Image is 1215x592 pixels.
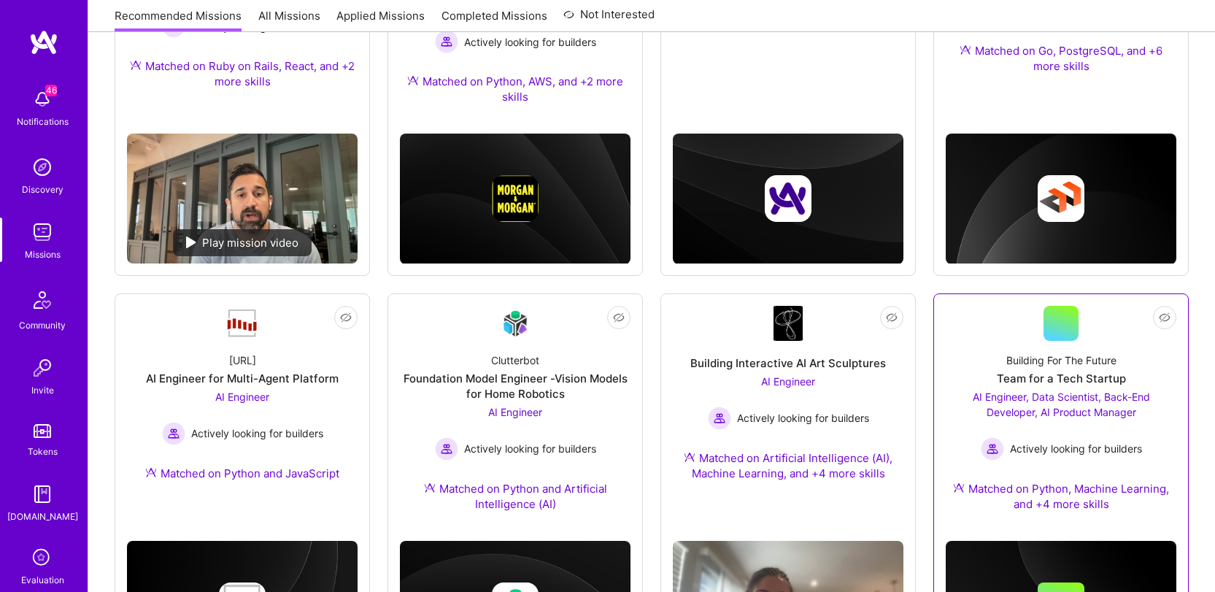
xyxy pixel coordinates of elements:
i: icon EyeClosed [886,312,898,323]
img: cover [673,134,903,264]
img: Company logo [1038,175,1084,222]
img: Actively looking for builders [435,437,458,461]
img: Ateam Purple Icon [953,482,965,493]
a: Building For The FutureTeam for a Tech StartupAI Engineer, Data Scientist, Back-End Developer, AI... [946,306,1176,529]
span: Actively looking for builders [464,441,596,456]
div: Building Interactive AI Art Sculptures [690,355,886,371]
img: bell [28,85,57,114]
div: Missions [25,247,61,262]
img: Company logo [492,175,539,222]
div: Matched on Go, PostgreSQL, and +6 more skills [946,43,1176,74]
img: Company Logo [774,306,803,341]
span: Actively looking for builders [191,426,323,441]
i: icon EyeClosed [1159,312,1170,323]
img: Actively looking for builders [162,422,185,445]
span: AI Engineer [761,375,815,388]
a: Company Logo[URL]AI Engineer for Multi-Agent PlatformAI Engineer Actively looking for buildersAct... [127,306,358,499]
img: Company logo [765,175,811,222]
div: Matched on Python, AWS, and +2 more skills [400,74,630,104]
div: Matched on Ruby on Rails, React, and +2 more skills [127,58,358,89]
img: tokens [34,424,51,438]
div: Team for a Tech Startup [997,371,1126,386]
span: Actively looking for builders [1010,441,1142,456]
div: Notifications [17,114,69,129]
img: Ateam Purple Icon [145,466,157,478]
div: Discovery [22,182,63,197]
i: icon EyeClosed [613,312,625,323]
span: 46 [45,85,57,96]
span: AI Engineer [488,406,542,418]
div: Matched on Python and JavaScript [145,466,339,481]
span: AI Engineer, Data Scientist, Back-End Developer, AI Product Manager [973,391,1150,418]
img: Company Logo [498,306,533,340]
span: Actively looking for builders [737,410,869,426]
div: [DOMAIN_NAME] [7,509,78,524]
img: No Mission [127,134,358,264]
a: Company LogoBuilding Interactive AI Art SculpturesAI Engineer Actively looking for buildersActive... [673,306,903,529]
img: Ateam Purple Icon [684,451,695,463]
img: cover [946,134,1176,264]
img: Invite [28,353,57,383]
img: Community [25,282,60,318]
img: logo [29,29,58,55]
div: Clutterbot [491,353,539,368]
div: Evaluation [21,572,64,588]
img: Company Logo [225,308,260,339]
i: icon EyeClosed [340,312,352,323]
a: Recommended Missions [115,8,242,32]
img: Actively looking for builders [708,407,731,430]
a: Completed Missions [441,8,547,32]
img: Ateam Purple Icon [130,59,142,71]
img: discovery [28,153,57,182]
img: Ateam Purple Icon [424,482,436,493]
img: Actively looking for builders [435,30,458,53]
div: Invite [31,383,54,398]
a: All Missions [258,8,320,32]
div: Building For The Future [1006,353,1116,368]
img: cover [400,134,630,264]
img: Ateam Purple Icon [960,44,971,55]
div: Foundation Model Engineer -Vision Models for Home Robotics [400,371,630,401]
div: Matched on Python and Artificial Intelligence (AI) [400,481,630,512]
img: Actively looking for builders [981,437,1004,461]
div: Matched on Python, Machine Learning, and +4 more skills [946,481,1176,512]
img: Ateam Purple Icon [407,74,419,86]
img: teamwork [28,218,57,247]
span: Actively looking for builders [464,34,596,50]
div: AI Engineer for Multi-Agent Platform [146,371,339,386]
img: play [186,237,196,248]
div: Tokens [28,444,58,459]
div: [URL] [229,353,256,368]
a: Applied Missions [336,8,425,32]
a: Not Interested [563,6,655,32]
img: guide book [28,480,57,509]
div: Community [19,318,66,333]
span: AI Engineer [215,391,269,403]
div: Matched on Artificial Intelligence (AI), Machine Learning, and +4 more skills [673,450,903,481]
i: icon SelectionTeam [28,545,56,572]
a: Company LogoClutterbotFoundation Model Engineer -Vision Models for Home RoboticsAI Engineer Activ... [400,306,630,529]
div: Play mission video [173,229,312,256]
